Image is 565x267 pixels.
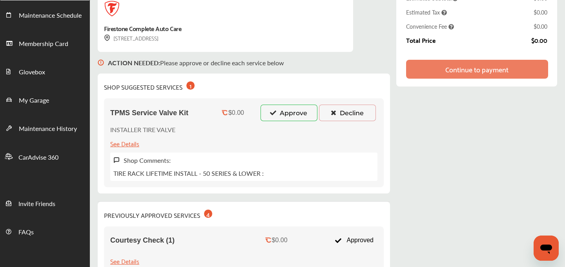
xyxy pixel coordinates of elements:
[110,138,139,149] div: See Details
[0,29,89,57] a: Membership Card
[104,1,120,17] img: logo-firestone.png
[204,210,212,218] div: 4
[104,33,159,42] div: [STREET_ADDRESS]
[19,96,49,106] span: My Garage
[104,208,212,220] div: PREVIOUSLY APPROVED SERVICES
[18,227,34,238] span: FAQs
[18,199,55,209] span: Invite Friends
[406,37,436,44] div: Total Price
[18,153,58,163] span: CarAdvise 360
[531,37,547,44] div: $0.00
[0,85,89,114] a: My Garage
[186,81,195,90] div: 1
[0,114,89,142] a: Maintenance History
[110,236,175,245] span: Courtesy Check (1)
[228,109,244,116] div: $0.00
[0,0,89,29] a: Maintenance Schedule
[124,156,171,165] label: Shop Comments:
[110,256,139,266] div: See Details
[113,157,120,164] img: svg+xml;base64,PHN2ZyB3aWR0aD0iMTYiIGhlaWdodD0iMTciIHZpZXdCb3g9IjAgMCAxNiAxNyIgZmlsbD0ibm9uZSIgeG...
[445,65,508,73] div: Continue to payment
[272,237,288,244] div: $0.00
[108,58,284,67] p: Please approve or decline each service below
[110,125,175,134] p: INSTALLER TIRE VALVE
[19,124,77,134] span: Maintenance History
[110,109,188,117] span: TPMS Service Valve Kit
[104,80,195,92] div: SHOP SUGGESTED SERVICES
[19,39,68,49] span: Membership Card
[98,52,104,74] img: svg+xml;base64,PHN2ZyB3aWR0aD0iMTYiIGhlaWdodD0iMTciIHZpZXdCb3g9IjAgMCAxNiAxNyIgZmlsbD0ibm9uZSIgeG...
[406,22,454,30] span: Convenience Fee
[113,169,264,178] p: TIRE RACK LIFETIME INSTALL - 50 SERIES & LOWER :
[108,58,160,67] b: ACTION NEEDED :
[534,22,547,30] div: $0.00
[534,236,559,261] iframe: Button to launch messaging window
[406,8,447,16] span: Estimated Tax
[0,57,89,85] a: Glovebox
[104,23,181,33] div: Firestone Complete Auto Care
[261,105,317,121] button: Approve
[104,35,110,41] img: svg+xml;base64,PHN2ZyB3aWR0aD0iMTYiIGhlaWdodD0iMTciIHZpZXdCb3g9IjAgMCAxNiAxNyIgZmlsbD0ibm9uZSIgeG...
[319,105,376,121] button: Decline
[534,8,547,16] div: $0.00
[19,67,45,77] span: Glovebox
[331,233,377,248] div: Approved
[19,11,82,21] span: Maintenance Schedule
